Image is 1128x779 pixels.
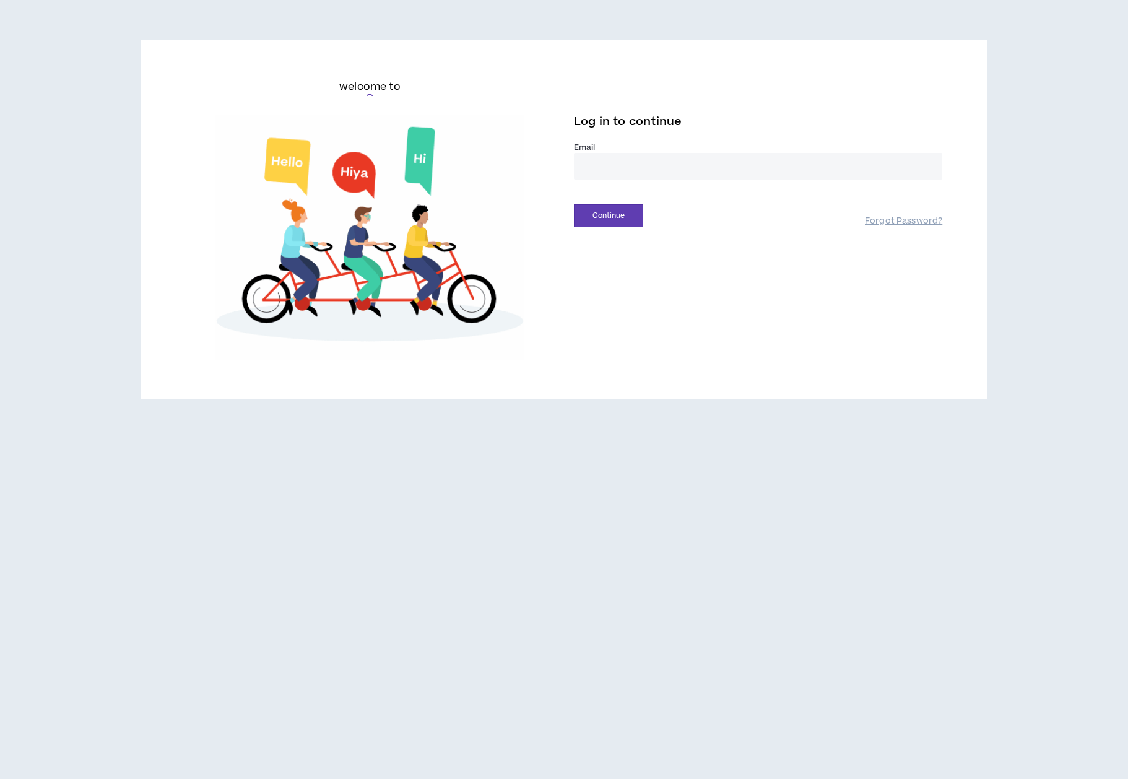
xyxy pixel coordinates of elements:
[574,114,682,129] span: Log in to continue
[186,115,554,360] img: Welcome to Wripple
[574,142,942,153] label: Email
[574,204,643,227] button: Continue
[865,215,942,227] a: Forgot Password?
[339,79,401,94] h6: welcome to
